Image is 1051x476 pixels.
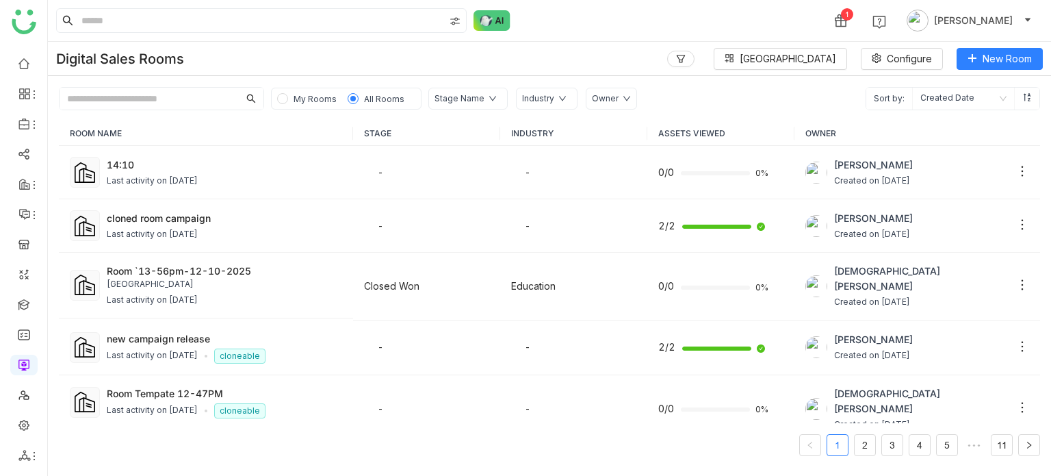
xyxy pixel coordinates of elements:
span: 0% [755,405,772,414]
span: All Rooms [364,94,404,104]
li: 11 [991,434,1013,456]
th: INDUSTRY [500,121,647,146]
li: 4 [909,434,931,456]
span: 0/0 [658,165,674,180]
th: ASSETS VIEWED [647,121,794,146]
div: 1 [841,8,853,21]
span: [PERSON_NAME] [834,211,913,226]
li: 1 [827,434,848,456]
a: 11 [991,435,1012,455]
th: ROOM NAME [59,121,353,146]
img: 684a9b06de261c4b36a3cf65 [805,275,827,297]
button: [GEOGRAPHIC_DATA] [714,48,847,70]
span: Created on [DATE] [834,296,1009,309]
span: - [525,403,530,414]
span: [PERSON_NAME] [834,158,913,173]
button: New Room [957,48,1043,70]
nz-tag: cloneable [214,403,265,418]
span: - [378,220,383,231]
span: Created on [DATE] [834,175,913,188]
img: ask-buddy-normal.svg [473,10,510,31]
img: avatar [907,10,929,32]
div: new campaign release [107,331,342,346]
span: 0/0 [658,401,674,416]
img: search-type.svg [450,16,460,27]
div: Last activity on [DATE] [107,349,198,362]
button: [PERSON_NAME] [904,10,1035,32]
span: Created on [DATE] [834,228,913,241]
span: [GEOGRAPHIC_DATA] [740,51,836,66]
div: [GEOGRAPHIC_DATA] [107,278,342,291]
div: 14:10 [107,158,342,172]
span: Closed Won [364,280,419,292]
li: 2 [854,434,876,456]
nz-tag: cloneable [214,349,265,364]
span: Sort by: [866,88,912,110]
div: Room Tempate 12-47PM [107,386,342,401]
span: - [378,166,383,178]
div: Last activity on [DATE] [107,294,198,307]
a: 4 [909,435,930,455]
img: 684a9b22de261c4b36a3d00f [805,336,827,358]
span: [DEMOGRAPHIC_DATA][PERSON_NAME] [834,264,1009,294]
span: Created on [DATE] [834,418,1009,431]
span: 2/2 [658,340,675,355]
span: - [525,166,530,178]
span: - [378,341,383,353]
span: 0% [755,284,772,292]
img: help.svg [872,15,886,29]
span: 2/2 [658,218,675,234]
div: Room `13-56pm-12-10-2025 [107,264,342,278]
div: Industry [522,92,554,105]
div: Last activity on [DATE] [107,175,198,188]
button: Configure [861,48,943,70]
th: STAGE [353,121,500,146]
div: cloned room campaign [107,211,342,225]
span: Created on [DATE] [834,349,913,362]
a: 2 [855,435,875,455]
img: 684a9b22de261c4b36a3d00f [805,215,827,237]
span: 0% [755,169,772,177]
img: logo [12,10,36,34]
span: [DEMOGRAPHIC_DATA][PERSON_NAME] [834,386,1009,416]
span: [PERSON_NAME] [834,332,913,347]
a: 1 [827,435,848,455]
span: Education [511,280,556,292]
span: New Room [983,51,1032,66]
div: Digital Sales Rooms [56,51,184,67]
a: 5 [937,435,957,455]
span: [PERSON_NAME] [934,13,1013,28]
img: 684a9b22de261c4b36a3d00f [805,162,827,184]
span: 0/0 [658,279,674,294]
div: Owner [592,92,619,105]
span: - [378,403,383,414]
div: Last activity on [DATE] [107,228,198,241]
a: 3 [882,435,903,455]
span: - [525,220,530,231]
span: - [525,341,530,353]
li: 5 [936,434,958,456]
span: Configure [887,51,932,66]
li: Next 5 Pages [963,434,985,456]
div: Last activity on [DATE] [107,404,198,417]
span: My Rooms [294,94,337,104]
button: Next Page [1018,434,1040,456]
button: Previous Page [799,434,821,456]
nz-select-item: Created Date [920,88,1007,110]
img: 684a9b06de261c4b36a3cf65 [805,398,827,420]
li: 3 [881,434,903,456]
span: ••• [963,434,985,456]
th: OWNER [794,121,1040,146]
div: Stage Name [434,92,484,105]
